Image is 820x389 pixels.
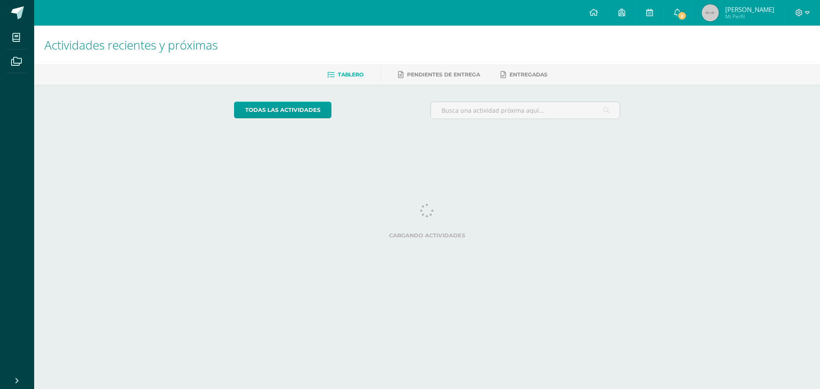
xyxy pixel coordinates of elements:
label: Cargando actividades [234,232,621,239]
span: Actividades recientes y próximas [44,37,218,53]
a: Entregadas [501,68,548,82]
img: 45x45 [702,4,719,21]
a: todas las Actividades [234,102,331,118]
span: [PERSON_NAME] [725,5,774,14]
a: Pendientes de entrega [398,68,480,82]
span: Pendientes de entrega [407,71,480,78]
a: Tablero [327,68,363,82]
input: Busca una actividad próxima aquí... [431,102,620,119]
span: Mi Perfil [725,13,774,20]
span: Tablero [338,71,363,78]
span: 2 [677,11,687,20]
span: Entregadas [510,71,548,78]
